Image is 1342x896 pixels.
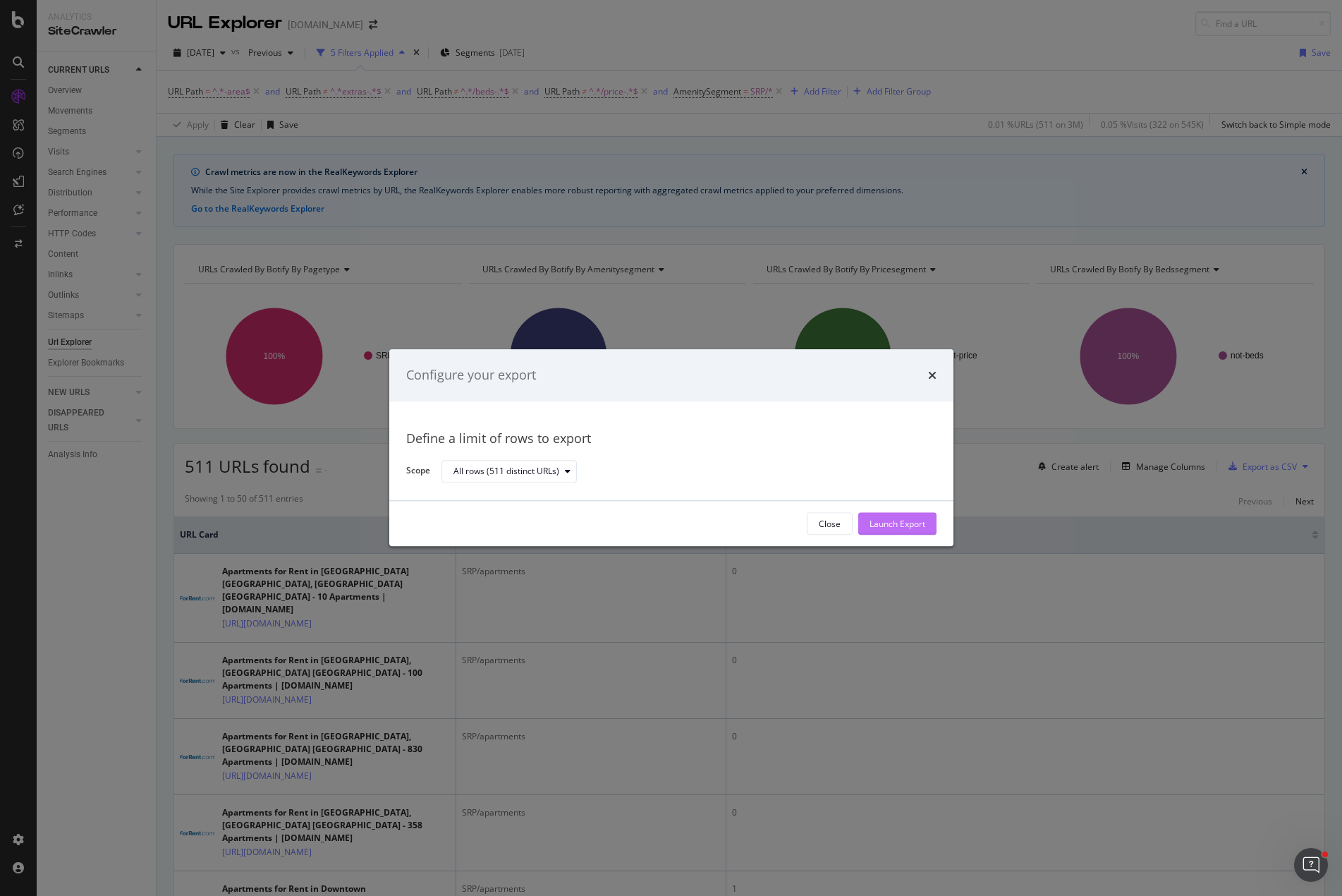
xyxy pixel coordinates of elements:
label: Scope [406,465,430,480]
div: Define a limit of rows to export [406,430,937,448]
iframe: Intercom live chat [1294,848,1328,882]
div: All rows (511 distinct URLs) [453,467,559,476]
button: Launch Export [858,513,937,535]
div: times [928,366,937,385]
div: modal [389,349,953,546]
div: Launch Export [870,518,925,530]
div: Close [819,518,841,530]
button: All rows (511 distinct URLs) [441,460,577,483]
button: Close [807,513,853,535]
div: Configure your export [406,366,536,385]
